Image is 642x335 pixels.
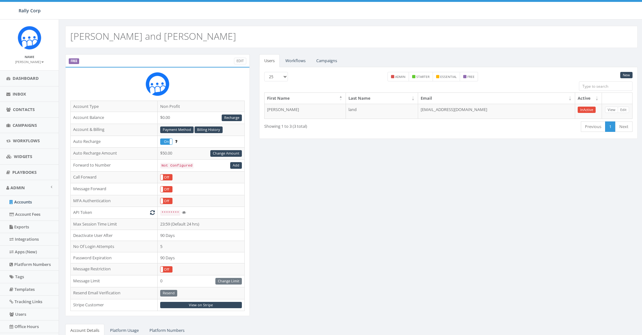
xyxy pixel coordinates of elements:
[13,138,40,144] span: Workflows
[160,302,242,309] a: View on Stripe
[71,275,158,287] td: Message Limit
[12,169,37,175] span: Playbooks
[71,101,158,112] td: Account Type
[160,138,172,145] div: OnOff
[18,26,41,50] img: Icon_1.png
[157,230,244,241] td: 90 Days
[71,112,158,124] td: Account Balance
[157,252,244,263] td: 90 Days
[70,31,236,41] h2: [PERSON_NAME] and [PERSON_NAME]
[346,104,418,119] td: land
[620,72,633,79] a: New
[71,159,158,171] td: Forward to Number
[230,162,242,169] a: Add
[195,126,223,133] a: Billing History
[578,107,596,113] a: InActive
[71,241,158,252] td: No Of Login Attempts
[210,150,242,157] a: Change Amount
[418,93,575,104] th: Email: activate to sort column ascending
[416,74,429,79] small: starter
[222,115,242,121] a: Recharge
[418,104,575,119] td: [EMAIL_ADDRESS][DOMAIN_NAME]
[160,139,172,144] label: On
[264,121,412,129] div: Showing 1 to 3 (3 total)
[280,54,311,67] a: Workflows
[19,8,41,14] span: Rally Corp
[615,121,633,132] a: Next
[160,266,172,273] div: OnOff
[25,55,34,59] small: Name
[157,148,244,160] td: $50.00
[467,74,475,79] small: free
[605,107,618,113] a: View
[160,267,172,272] label: Off
[13,75,39,81] span: Dashboard
[71,183,158,195] td: Message Forward
[160,198,172,204] label: Off
[234,58,246,64] a: Edit
[618,107,629,113] a: Edit
[311,54,342,67] a: Campaigns
[13,91,26,97] span: Inbox
[157,219,244,230] td: 23:59 (Default 24 hrs)
[575,93,602,104] th: Active: activate to sort column ascending
[157,112,244,124] td: $0.00
[71,263,158,275] td: Message Restriction
[160,186,172,192] div: OnOff
[346,93,418,104] th: Last Name: activate to sort column ascending
[160,174,172,180] div: OnOff
[13,122,37,128] span: Campaigns
[157,101,244,112] td: Non Profit
[71,299,158,311] td: Stripe Customer
[14,154,32,159] span: Widgets
[150,210,155,215] i: Generate New Token
[71,195,158,207] td: MFA Authentication
[160,163,194,168] code: Not Configured
[160,174,172,180] label: Off
[265,104,346,119] td: [PERSON_NAME]
[157,241,244,252] td: 5
[10,185,25,191] span: Admin
[259,54,280,67] a: Users
[71,136,158,148] td: Auto Recharge
[69,58,79,64] label: FREE
[581,121,605,132] a: Previous
[175,138,177,144] span: Enable to prevent campaign failure.
[15,59,44,64] a: [PERSON_NAME]
[440,74,457,79] small: essential
[146,72,169,96] img: Rally_Corp_Icon.png
[13,107,35,112] span: Contacts
[605,121,616,132] a: 1
[395,74,406,79] small: admin
[71,230,158,241] td: Deactivate User After
[71,148,158,160] td: Auto Recharge Amount
[160,186,172,192] label: Off
[15,60,44,64] small: [PERSON_NAME]
[71,252,158,263] td: Password Expiration
[71,287,158,299] td: Resend Email Verification
[579,81,633,91] input: Type to search
[160,126,194,133] a: Payment Method
[71,124,158,136] td: Account & Billing
[157,275,244,287] td: 0
[71,219,158,230] td: Max Session Time Limit
[160,198,172,204] div: OnOff
[71,207,158,219] td: API Token
[265,93,346,104] th: First Name: activate to sort column descending
[71,171,158,183] td: Call Forward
